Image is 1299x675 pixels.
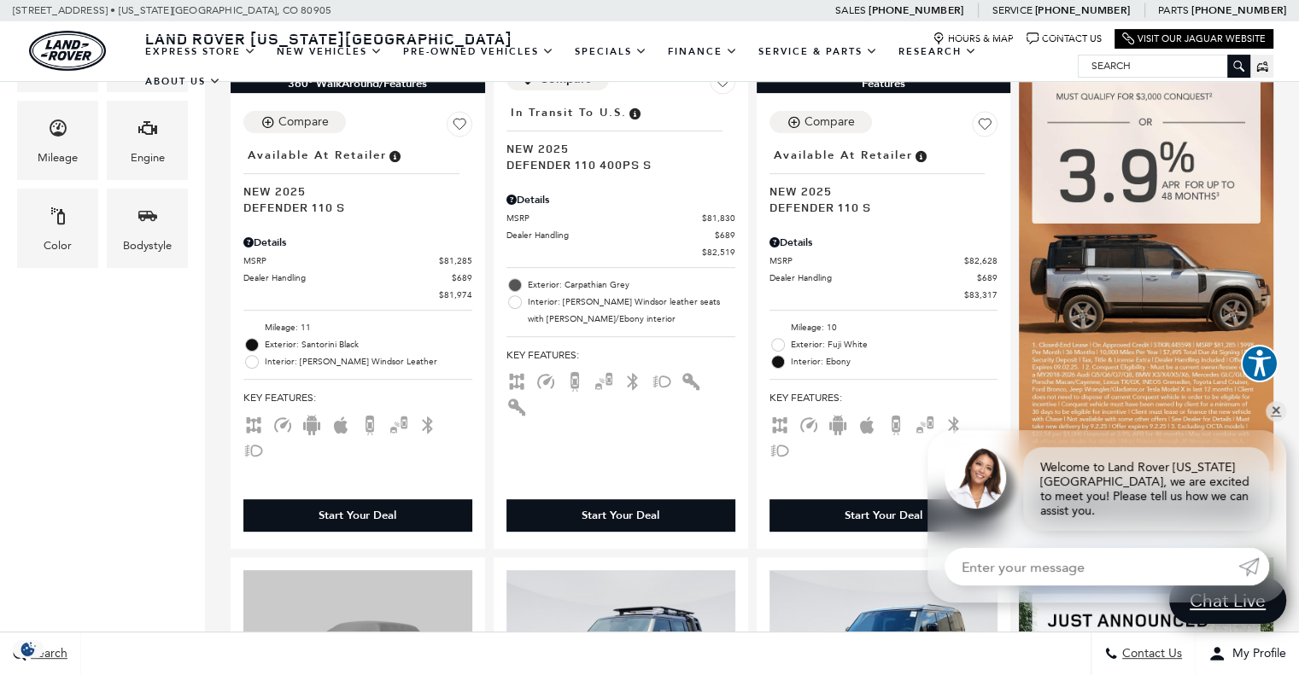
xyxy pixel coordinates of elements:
span: New 2025 [506,140,723,156]
a: MSRP $81,830 [506,212,735,224]
section: Click to Open Cookie Consent Modal [9,640,48,658]
button: Open user profile menu [1196,632,1299,675]
div: Start Your Deal [506,499,735,532]
a: Land Rover [US_STATE][GEOGRAPHIC_DATA] [135,28,523,49]
span: Interior: [PERSON_NAME] Windsor Leather [265,353,472,370]
div: MileageMileage [17,101,98,180]
li: Mileage: 11 [243,319,472,336]
span: $81,974 [439,288,472,301]
span: In Transit to U.S. [511,103,627,122]
span: Adaptive Cruise Control [799,417,819,429]
span: Blind Spot Monitor [594,374,614,386]
span: New 2025 [769,183,986,199]
span: Fog Lights [243,443,264,455]
span: Vehicle is in stock and ready for immediate delivery. Due to demand, availability is subject to c... [387,146,402,165]
span: MSRP [506,212,702,224]
span: Exterior: Santorini Black [265,336,472,353]
a: New Vehicles [266,37,393,67]
span: $82,628 [964,254,998,267]
span: $81,285 [439,254,472,267]
div: Compare [278,114,329,130]
span: $689 [715,229,735,241]
span: Engine [138,113,158,148]
span: Key Features : [769,388,998,407]
span: Adaptive Cruise Control [535,374,556,386]
img: Agent profile photo [945,447,1006,509]
a: In Transit to U.S.New 2025Defender 110 400PS S [506,101,735,172]
span: Service [992,4,1032,16]
button: Compare Vehicle [243,111,346,133]
span: $83,317 [964,288,998,301]
img: Opt-Out Icon [9,640,48,658]
a: Contact Us [1027,32,1102,45]
span: Fog Lights [652,374,672,386]
a: Available at RetailerNew 2025Defender 110 S [769,143,998,215]
span: AWD [506,374,527,386]
span: Interior Accents [681,374,701,386]
a: Available at RetailerNew 2025Defender 110 S [243,143,472,215]
span: Adaptive Cruise Control [272,417,293,429]
a: land-rover [29,31,106,71]
span: Sales [835,4,866,16]
span: Fog Lights [769,443,790,455]
span: Keyless Entry [506,399,527,411]
div: Pricing Details - Defender 110 S [243,235,472,250]
span: Mileage [48,113,68,148]
span: Key Features : [506,346,735,364]
div: Bodystyle [123,236,172,255]
span: Defender 110 S [243,199,459,215]
div: Mileage [38,148,78,167]
div: Start Your Deal [845,508,922,523]
span: Bluetooth [418,417,438,429]
span: Interior: Ebony [791,353,998,370]
span: Available at Retailer [248,146,387,165]
span: AWD [243,417,264,429]
span: Backup Camera [360,417,380,429]
span: Interior: [PERSON_NAME] Windsor leather seats with [PERSON_NAME]/Ebony interior [528,294,735,328]
div: Color [44,236,72,255]
a: Dealer Handling $689 [769,271,998,284]
span: Contact Us [1118,647,1182,661]
a: Submit [1238,548,1269,585]
a: EXPRESS STORE [135,37,266,67]
div: EngineEngine [107,101,188,180]
a: About Us [135,67,231,96]
a: $81,974 [243,288,472,301]
span: Key Features : [243,388,472,407]
a: Dealer Handling $689 [243,271,472,284]
input: Enter your message [945,548,1238,585]
span: Blind Spot Monitor [915,417,935,429]
span: Defender 110 400PS S [506,156,723,172]
a: $82,519 [506,246,735,259]
div: ColorColor [17,189,98,268]
span: Bluetooth [944,417,964,429]
aside: Accessibility Help Desk [1241,345,1279,386]
button: Explore your accessibility options [1241,345,1279,382]
a: Visit Our Jaguar Website [1122,32,1266,45]
span: Available at Retailer [774,146,913,165]
span: Dealer Handling [769,271,978,284]
div: Welcome to Land Rover [US_STATE][GEOGRAPHIC_DATA], we are excited to meet you! Please tell us how... [1023,447,1269,531]
span: Backup Camera [565,374,585,386]
span: Vehicle is in stock and ready for immediate delivery. Due to demand, availability is subject to c... [913,146,928,165]
a: Research [888,37,987,67]
div: BodystyleBodystyle [107,189,188,268]
span: Parts [1158,4,1189,16]
span: Apple Car-Play [857,417,877,429]
span: Defender 110 S [769,199,986,215]
span: My Profile [1226,647,1286,661]
span: Color [48,201,68,236]
span: $689 [452,271,472,284]
span: Apple Car-Play [331,417,351,429]
span: Blind Spot Monitor [389,417,409,429]
div: Compare [805,114,855,130]
div: Start Your Deal [243,499,472,532]
a: Service & Parts [748,37,888,67]
span: Exterior: Carpathian Grey [528,276,735,294]
div: Pricing Details - Defender 110 S [769,235,998,250]
span: Exterior: Fuji White [791,336,998,353]
input: Search [1079,55,1249,76]
span: AWD [769,417,790,429]
a: $83,317 [769,288,998,301]
a: Dealer Handling $689 [506,229,735,241]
